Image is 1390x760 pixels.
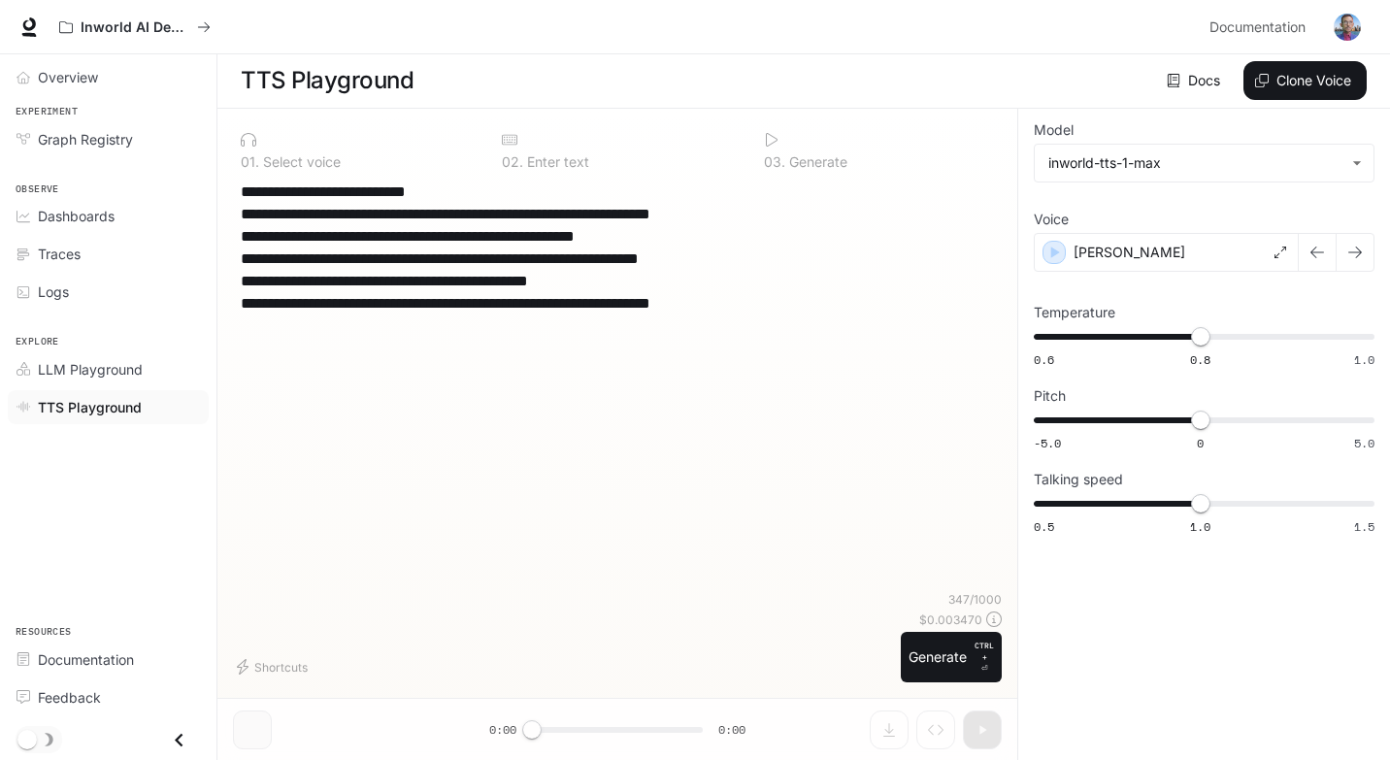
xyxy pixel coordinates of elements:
button: Close drawer [157,720,201,760]
img: User avatar [1334,14,1361,41]
p: Pitch [1034,389,1066,403]
p: Inworld AI Demos [81,19,189,36]
span: -5.0 [1034,435,1061,451]
p: ⏎ [975,640,994,675]
p: Voice [1034,213,1069,226]
span: 1.0 [1190,518,1210,535]
span: Documentation [38,649,134,670]
p: $ 0.003470 [919,611,982,628]
a: Graph Registry [8,122,209,156]
span: 0.8 [1190,351,1210,368]
span: 5.0 [1354,435,1374,451]
button: Shortcuts [233,651,315,682]
p: [PERSON_NAME] [1074,243,1185,262]
a: Overview [8,60,209,94]
p: 0 1 . [241,155,259,169]
p: Select voice [259,155,341,169]
a: Documentation [8,643,209,677]
p: CTRL + [975,640,994,663]
button: Clone Voice [1243,61,1367,100]
span: Dashboards [38,206,115,226]
button: User avatar [1328,8,1367,47]
a: Dashboards [8,199,209,233]
span: 1.5 [1354,518,1374,535]
span: Graph Registry [38,129,133,149]
p: 0 3 . [764,155,785,169]
span: LLM Playground [38,359,143,380]
p: Model [1034,123,1074,137]
span: 1.0 [1354,351,1374,368]
a: Feedback [8,680,209,714]
span: Overview [38,67,98,87]
p: 0 2 . [502,155,523,169]
span: Traces [38,244,81,264]
span: 0 [1197,435,1204,451]
button: All workspaces [50,8,219,47]
p: Talking speed [1034,473,1123,486]
a: LLM Playground [8,352,209,386]
button: GenerateCTRL +⏎ [901,632,1002,682]
a: Traces [8,237,209,271]
p: 347 / 1000 [948,591,1002,608]
span: Documentation [1209,16,1306,40]
a: TTS Playground [8,390,209,424]
span: Logs [38,281,69,302]
span: Feedback [38,687,101,708]
a: Docs [1163,61,1228,100]
a: Documentation [1202,8,1320,47]
h1: TTS Playground [241,61,414,100]
p: Generate [785,155,847,169]
p: Enter text [523,155,589,169]
a: Logs [8,275,209,309]
div: inworld-tts-1-max [1048,153,1342,173]
span: 0.5 [1034,518,1054,535]
p: Temperature [1034,306,1115,319]
span: TTS Playground [38,397,142,417]
span: Dark mode toggle [17,728,37,749]
div: inworld-tts-1-max [1035,145,1373,182]
span: 0.6 [1034,351,1054,368]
